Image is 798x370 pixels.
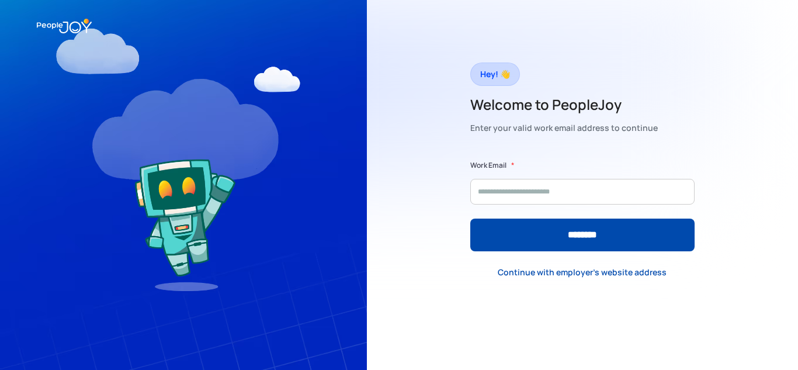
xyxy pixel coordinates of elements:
div: Enter your valid work email address to continue [470,120,658,136]
h2: Welcome to PeopleJoy [470,95,658,114]
form: Form [470,160,695,251]
label: Work Email [470,160,506,171]
a: Continue with employer's website address [488,260,676,284]
div: Hey! 👋 [480,66,510,82]
div: Continue with employer's website address [498,267,667,278]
